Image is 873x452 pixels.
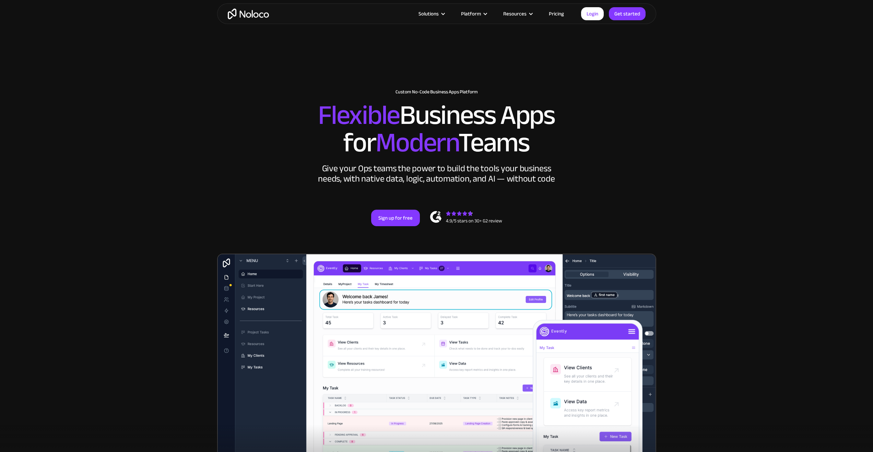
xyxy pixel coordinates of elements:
[371,210,420,226] a: Sign up for free
[228,9,269,19] a: home
[317,163,557,184] div: Give your Ops teams the power to build the tools your business needs, with native data, logic, au...
[410,9,452,18] div: Solutions
[609,7,646,20] a: Get started
[318,90,400,141] span: Flexible
[452,9,495,18] div: Platform
[461,9,481,18] div: Platform
[495,9,540,18] div: Resources
[503,9,527,18] div: Resources
[418,9,439,18] div: Solutions
[581,7,604,20] a: Login
[540,9,573,18] a: Pricing
[224,102,649,157] h2: Business Apps for Teams
[376,117,458,168] span: Modern
[224,89,649,95] h1: Custom No-Code Business Apps Platform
